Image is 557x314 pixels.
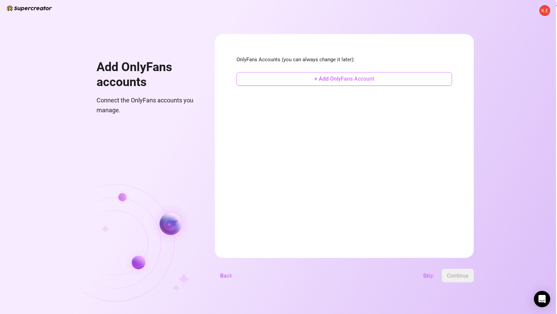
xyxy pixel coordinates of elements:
[237,56,452,64] span: OnlyFans Accounts (you can always change it later):
[442,269,474,282] button: Continue
[97,60,198,89] h1: Add OnlyFans accounts
[423,272,434,279] span: Skip
[97,96,198,115] span: Connect the OnlyFans accounts you manage.
[314,76,374,82] span: + Add OnlyFans Account
[541,7,548,14] span: K E
[237,72,452,86] button: + Add OnlyFans Account
[534,291,550,307] div: Open Intercom Messenger
[220,272,232,279] span: Back
[215,269,238,282] button: Back
[418,269,439,282] button: Skip
[7,5,52,11] img: logo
